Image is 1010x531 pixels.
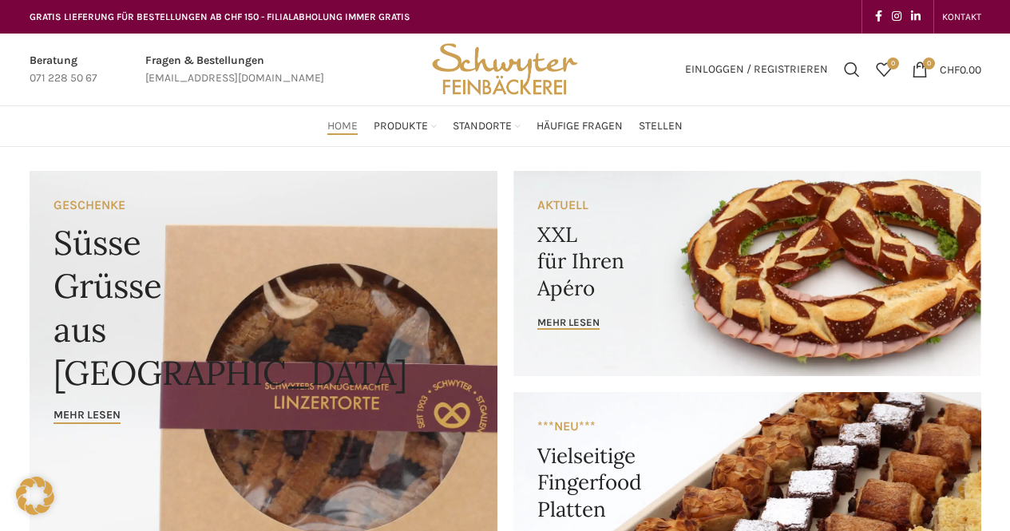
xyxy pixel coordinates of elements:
span: Häufige Fragen [537,119,623,134]
a: Infobox link [145,52,324,88]
a: Instagram social link [887,6,906,28]
a: Häufige Fragen [537,110,623,142]
span: CHF [940,62,960,76]
span: 0 [923,57,935,69]
span: Home [327,119,358,134]
a: Stellen [639,110,683,142]
a: Infobox link [30,52,97,88]
a: Banner link [513,171,981,376]
a: 0 CHF0.00 [904,53,989,85]
div: Main navigation [22,110,989,142]
a: Standorte [453,110,521,142]
a: Produkte [374,110,437,142]
span: KONTAKT [942,11,981,22]
a: Suchen [836,53,868,85]
a: 0 [868,53,900,85]
a: Einloggen / Registrieren [677,53,836,85]
span: 0 [887,57,899,69]
span: Standorte [453,119,512,134]
span: Produkte [374,119,428,134]
div: Secondary navigation [934,1,989,33]
a: KONTAKT [942,1,981,33]
span: Einloggen / Registrieren [685,64,828,75]
span: GRATIS LIEFERUNG FÜR BESTELLUNGEN AB CHF 150 - FILIALABHOLUNG IMMER GRATIS [30,11,410,22]
div: Meine Wunschliste [868,53,900,85]
a: Home [327,110,358,142]
span: Stellen [639,119,683,134]
img: Bäckerei Schwyter [426,34,583,105]
a: Linkedin social link [906,6,925,28]
bdi: 0.00 [940,62,981,76]
a: Site logo [426,61,583,75]
a: Facebook social link [870,6,887,28]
